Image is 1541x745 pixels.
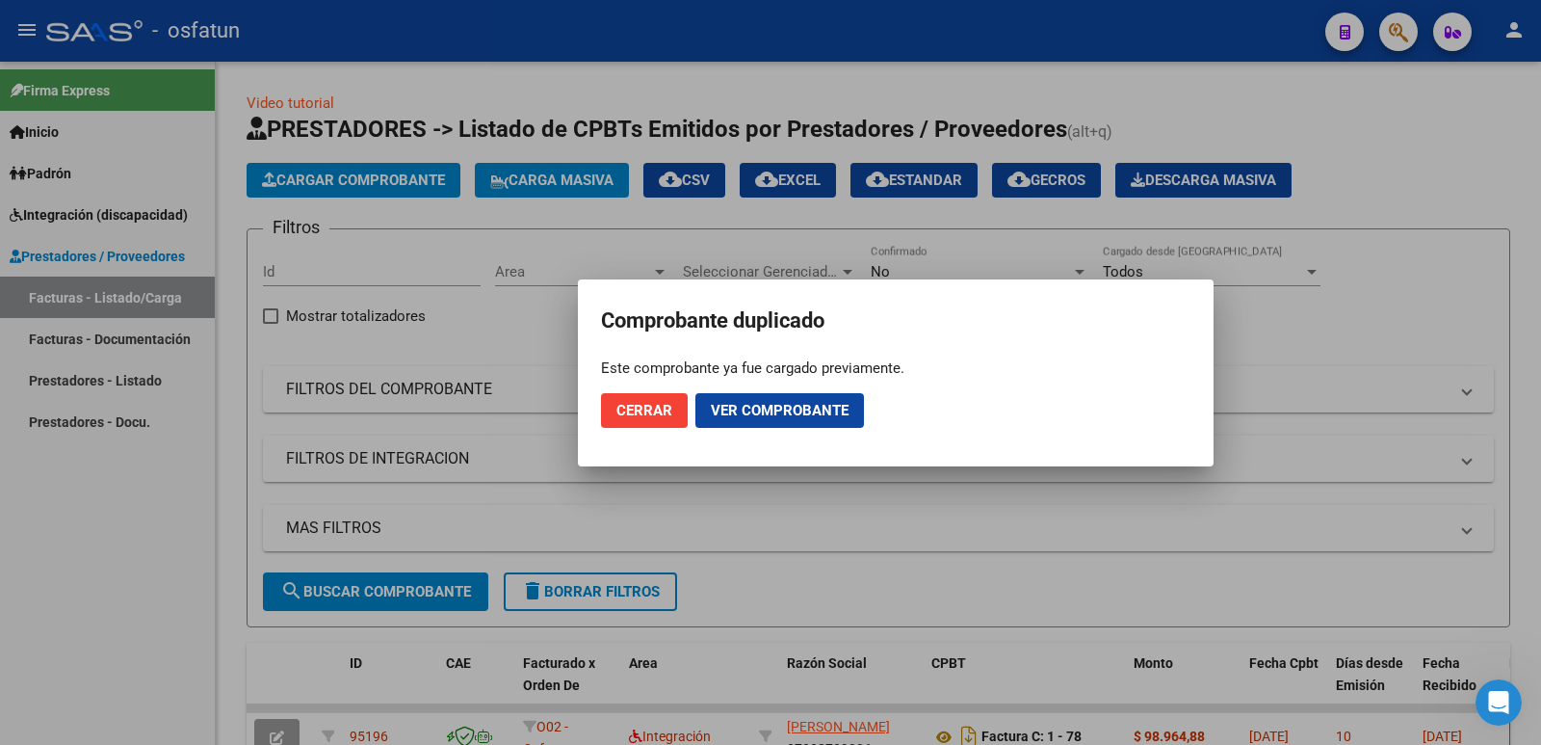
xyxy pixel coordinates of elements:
div: Este comprobante ya fue cargado previamente. [601,359,1190,378]
button: Cerrar [601,393,688,428]
iframe: Intercom live chat [1476,679,1522,726]
span: Cerrar [616,402,672,419]
h2: Comprobante duplicado [601,303,1190,339]
span: Ver comprobante [711,402,849,419]
button: Ver comprobante [695,393,864,428]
